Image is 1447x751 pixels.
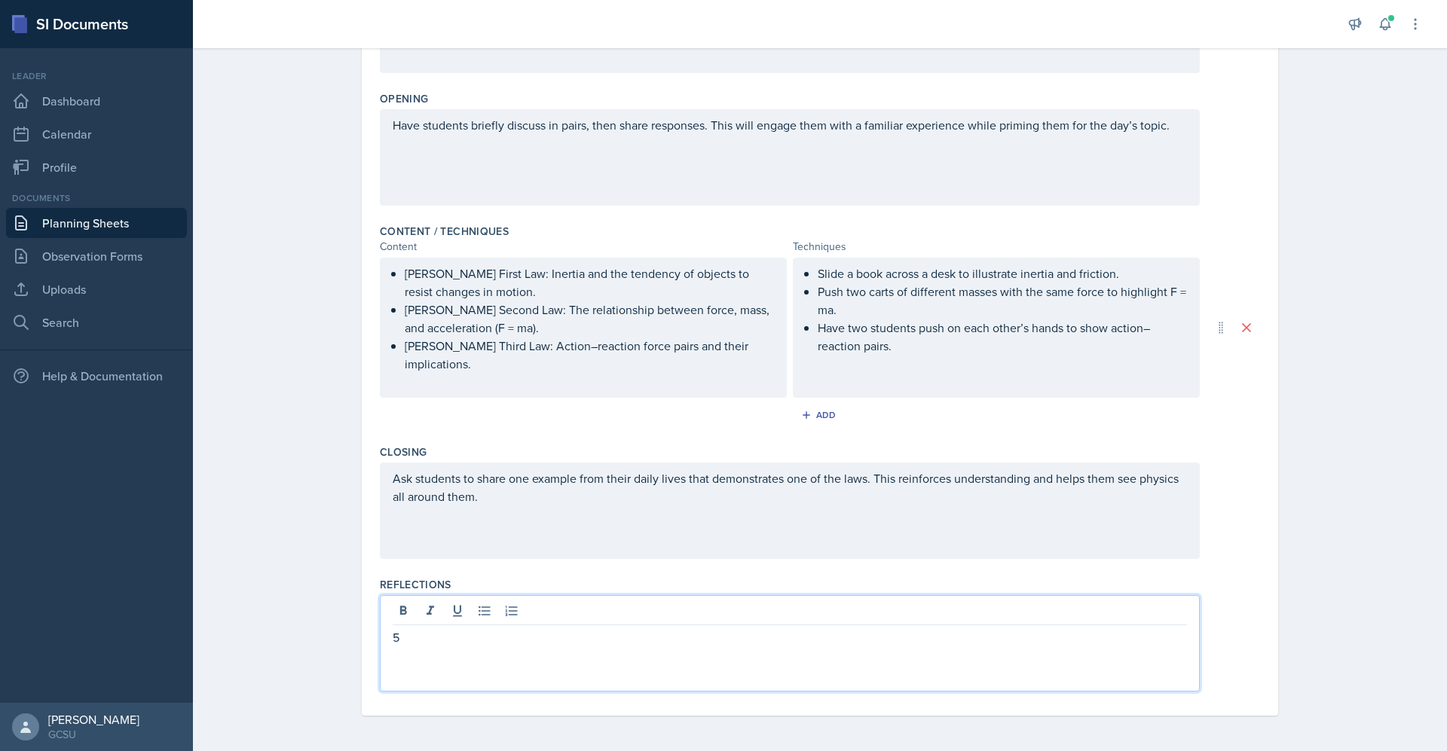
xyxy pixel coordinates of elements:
p: Ask students to share one example from their daily lives that demonstrates one of the laws. This ... [393,469,1187,505]
a: Calendar [6,119,187,149]
label: Closing [380,444,427,459]
label: Content / Techniques [380,224,509,239]
p: 5 [393,628,1187,646]
p: Slide a book across a desk to illustrate inertia and friction. [818,264,1187,282]
p: [PERSON_NAME] Second Law: The relationship between force, mass, and acceleration (F = ma). [405,301,774,337]
p: [PERSON_NAME] Third Law: Action–reaction force pairs and their implications. [405,337,774,373]
div: Leader [6,69,187,83]
div: Techniques [793,239,1200,255]
label: Reflections [380,577,451,592]
div: GCSU [48,727,139,742]
a: Dashboard [6,86,187,116]
div: Documents [6,191,187,205]
p: Have students briefly discuss in pairs, then share responses. This will engage them with a famili... [393,116,1187,134]
a: Profile [6,152,187,182]
div: Content [380,239,787,255]
a: Search [6,307,187,337]
div: [PERSON_NAME] [48,712,139,727]
a: Uploads [6,274,187,304]
div: Add [804,409,837,421]
p: Have two students push on each other’s hands to show action–reaction pairs. [818,319,1187,355]
p: [PERSON_NAME] First Law: Inertia and the tendency of objects to resist changes in motion. [405,264,774,301]
a: Planning Sheets [6,208,187,238]
div: Help & Documentation [6,361,187,391]
button: Add [796,404,845,426]
label: Opening [380,91,428,106]
a: Observation Forms [6,241,187,271]
p: Push two carts of different masses with the same force to highlight F = ma. [818,282,1187,319]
